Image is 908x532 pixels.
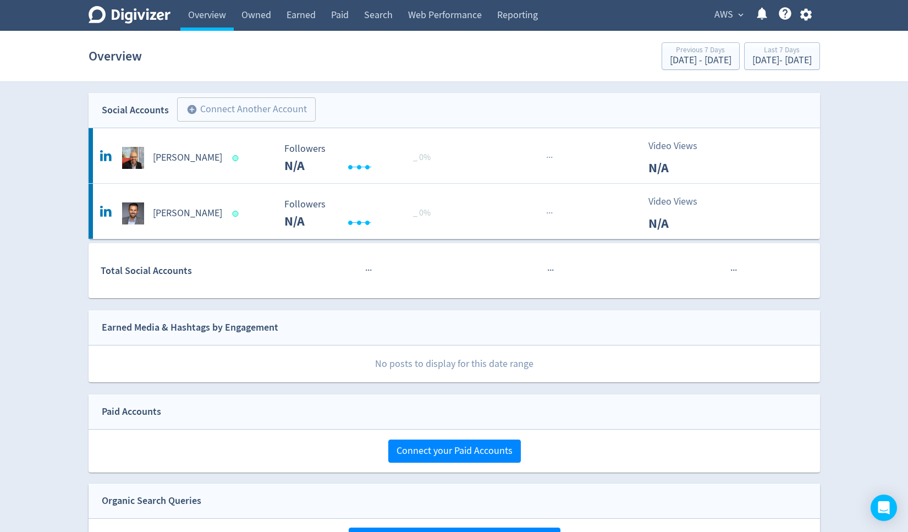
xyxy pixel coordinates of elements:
[102,493,201,509] div: Organic Search Queries
[388,445,521,457] a: Connect your Paid Accounts
[548,206,551,220] span: ·
[648,213,712,233] p: N/A
[89,345,820,382] p: No posts to display for this date range
[752,46,812,56] div: Last 7 Days
[551,206,553,220] span: ·
[89,184,820,239] a: Manuel Bohnet undefined[PERSON_NAME] Followers --- _ 0% Followers N/A ···Video ViewsN/A
[232,155,241,161] span: Data last synced: 17 Sep 2025, 3:02am (AEST)
[670,46,731,56] div: Previous 7 Days
[153,151,222,164] h5: [PERSON_NAME]
[232,211,241,217] span: Data last synced: 17 Sep 2025, 10:02am (AEST)
[735,264,737,277] span: ·
[122,202,144,224] img: Manuel Bohnet undefined
[648,139,712,153] p: Video Views
[736,10,746,20] span: expand_more
[367,264,370,277] span: ·
[388,440,521,463] button: Connect your Paid Accounts
[733,264,735,277] span: ·
[153,207,222,220] h5: [PERSON_NAME]
[186,104,197,115] span: add_circle
[101,263,276,279] div: Total Social Accounts
[744,42,820,70] button: Last 7 Days[DATE]- [DATE]
[752,56,812,65] div: [DATE] - [DATE]
[102,320,278,336] div: Earned Media & Hashtags by Engagement
[397,446,513,456] span: Connect your Paid Accounts
[365,264,367,277] span: ·
[370,264,372,277] span: ·
[89,39,142,74] h1: Overview
[102,404,161,420] div: Paid Accounts
[648,158,712,178] p: N/A
[730,264,733,277] span: ·
[169,99,316,122] a: Connect Another Account
[122,147,144,169] img: Jamie Simon undefined
[871,495,897,521] div: Open Intercom Messenger
[279,144,444,173] svg: Followers ---
[662,42,740,70] button: Previous 7 Days[DATE] - [DATE]
[552,264,554,277] span: ·
[279,199,444,228] svg: Followers ---
[177,97,316,122] button: Connect Another Account
[711,6,746,24] button: AWS
[714,6,733,24] span: AWS
[648,194,712,209] p: Video Views
[670,56,731,65] div: [DATE] - [DATE]
[413,207,431,218] span: _ 0%
[549,264,552,277] span: ·
[546,206,548,220] span: ·
[413,152,431,163] span: _ 0%
[102,102,169,118] div: Social Accounts
[551,151,553,164] span: ·
[546,151,548,164] span: ·
[548,151,551,164] span: ·
[89,128,820,183] a: Jamie Simon undefined[PERSON_NAME] Followers --- _ 0% Followers N/A ···Video ViewsN/A
[547,264,549,277] span: ·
